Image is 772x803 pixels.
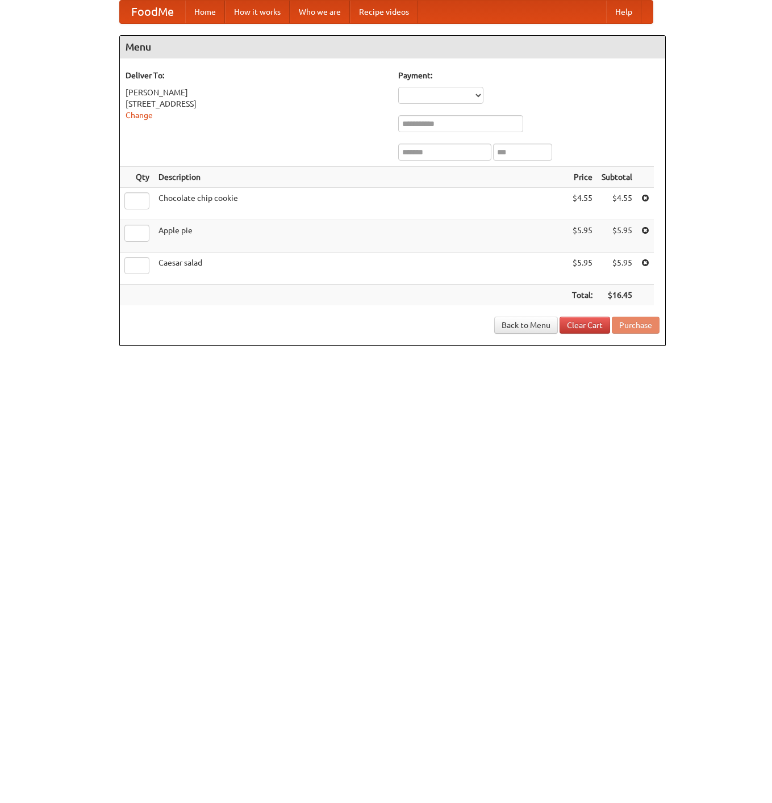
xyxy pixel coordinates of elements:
[154,167,567,188] th: Description
[126,111,153,120] a: Change
[154,220,567,253] td: Apple pie
[126,70,387,81] h5: Deliver To:
[225,1,290,23] a: How it works
[567,167,597,188] th: Price
[567,285,597,306] th: Total:
[597,285,637,306] th: $16.45
[185,1,225,23] a: Home
[494,317,558,334] a: Back to Menu
[120,36,665,58] h4: Menu
[154,188,567,220] td: Chocolate chip cookie
[597,220,637,253] td: $5.95
[120,1,185,23] a: FoodMe
[350,1,418,23] a: Recipe videos
[126,98,387,110] div: [STREET_ADDRESS]
[126,87,387,98] div: [PERSON_NAME]
[597,188,637,220] td: $4.55
[560,317,610,334] a: Clear Cart
[567,253,597,285] td: $5.95
[290,1,350,23] a: Who we are
[597,253,637,285] td: $5.95
[567,188,597,220] td: $4.55
[154,253,567,285] td: Caesar salad
[597,167,637,188] th: Subtotal
[612,317,660,334] button: Purchase
[120,167,154,188] th: Qty
[398,70,660,81] h5: Payment:
[567,220,597,253] td: $5.95
[606,1,641,23] a: Help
